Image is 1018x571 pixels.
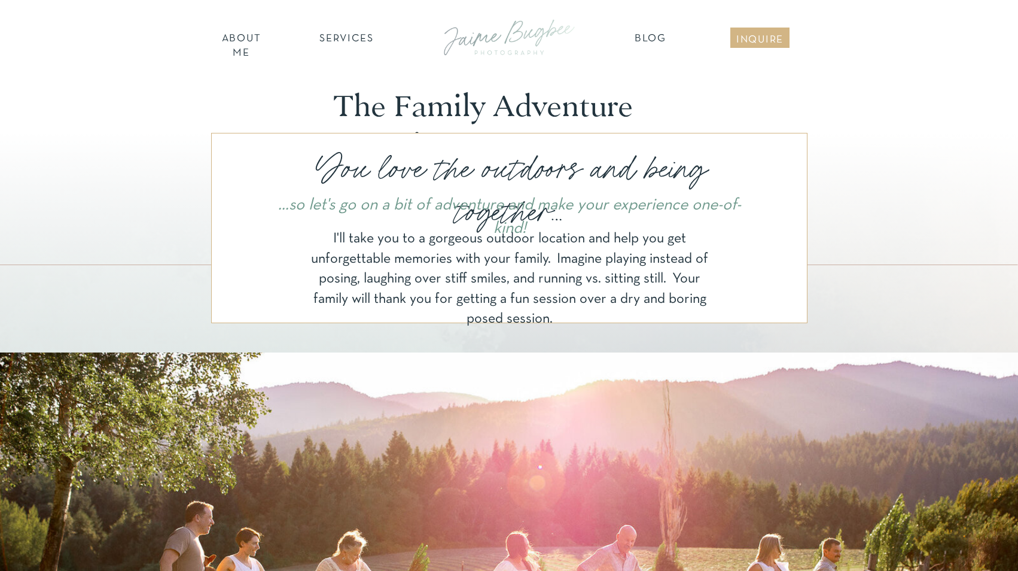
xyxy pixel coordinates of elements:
a: inqUIre [736,33,784,45]
a: Blog [635,32,665,44]
a: about ME [215,32,267,44]
p: The Family Adventure Experience [334,89,684,116]
p: I'll take you to a gorgeous outdoor location and help you get unforgettable memories with your fa... [310,229,709,296]
p: You love the outdoors and being together... [306,147,713,181]
i: ...so let's go on a bit of adventure and make your experience one-of-kind! [278,198,741,236]
a: SERVICES [313,32,380,44]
